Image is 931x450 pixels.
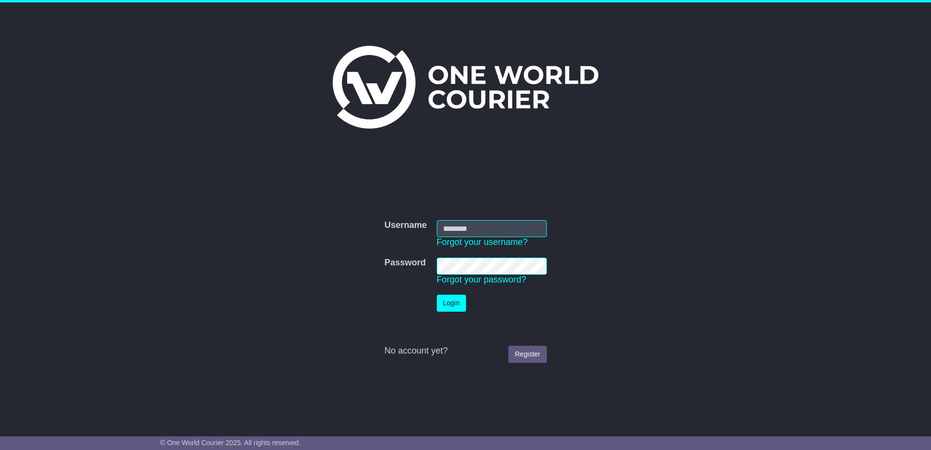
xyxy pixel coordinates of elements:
button: Login [437,295,466,312]
div: No account yet? [384,346,546,356]
label: Username [384,220,427,231]
img: One World [333,46,598,129]
span: © One World Courier 2025. All rights reserved. [160,439,301,447]
a: Forgot your username? [437,237,528,247]
a: Forgot your password? [437,275,526,284]
a: Register [508,346,546,363]
label: Password [384,258,426,268]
